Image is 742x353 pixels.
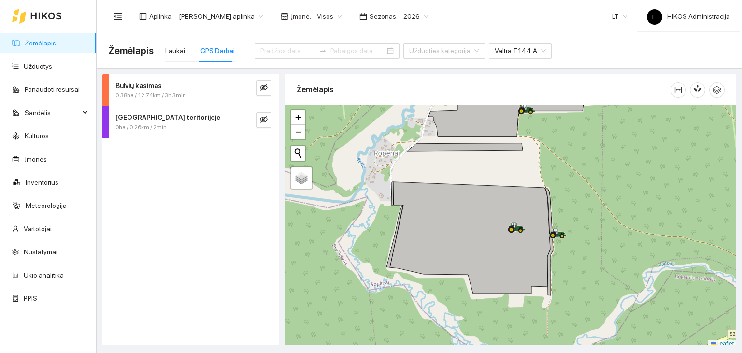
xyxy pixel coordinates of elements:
[25,132,49,140] a: Kultūros
[295,111,301,123] span: +
[495,44,546,58] span: Valtra T144 A
[260,84,268,93] span: eye-invisible
[319,47,327,55] span: swap-right
[297,76,671,103] div: Žemėlapis
[317,9,342,24] span: Visos
[291,110,305,125] a: Zoom in
[102,74,279,106] div: Bulvių kasimas0.38ha / 12.74km / 3h 3mineye-invisible
[115,114,220,121] strong: [GEOGRAPHIC_DATA] teritorijoje
[403,9,428,24] span: 2026
[25,103,80,122] span: Sandėlis
[291,11,311,22] span: Įmonė :
[149,11,173,22] span: Aplinka :
[256,112,271,128] button: eye-invisible
[200,45,235,56] div: GPS Darbai
[115,91,186,100] span: 0.38ha / 12.74km / 3h 3min
[24,248,57,256] a: Nustatymai
[24,294,37,302] a: PPIS
[24,225,52,233] a: Vartotojai
[108,43,154,59] span: Žemėlapis
[114,12,122,21] span: menu-fold
[25,39,56,47] a: Žemėlapis
[260,45,315,56] input: Pradžios data
[291,125,305,139] a: Zoom out
[108,7,128,26] button: menu-fold
[115,123,167,132] span: 0ha / 0.26km / 2min
[291,167,312,189] a: Layers
[671,86,685,94] span: column-width
[256,80,271,96] button: eye-invisible
[291,146,305,161] button: Initiate a new search
[139,13,147,20] span: layout
[711,340,734,347] a: Leaflet
[359,13,367,20] span: calendar
[260,116,268,125] span: eye-invisible
[370,11,398,22] span: Sezonas :
[165,45,185,56] div: Laukai
[671,82,686,98] button: column-width
[26,202,67,209] a: Meteorologija
[24,271,64,279] a: Ūkio analitika
[295,126,301,138] span: −
[612,9,628,24] span: LT
[25,155,47,163] a: Įmonės
[319,47,327,55] span: to
[330,45,385,56] input: Pabaigos data
[102,106,279,138] div: [GEOGRAPHIC_DATA] teritorijoje0ha / 0.26km / 2mineye-invisible
[115,82,162,89] strong: Bulvių kasimas
[652,9,657,25] span: H
[24,62,52,70] a: Užduotys
[26,178,58,186] a: Inventorius
[647,13,730,20] span: HIKOS Administracija
[25,86,80,93] a: Panaudoti resursai
[281,13,288,20] span: shop
[179,9,263,24] span: Jerzy Gvozdovicz aplinka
